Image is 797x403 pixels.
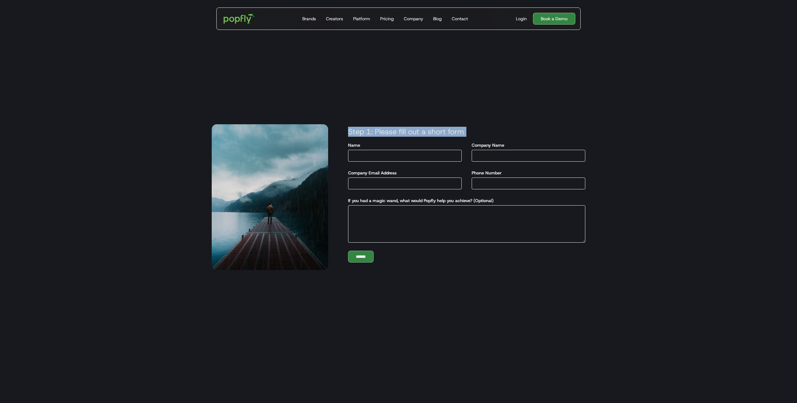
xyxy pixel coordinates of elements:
[343,127,590,136] h3: Step 1: Please fill out a short form
[452,16,468,22] div: Contact
[348,170,397,176] label: Company Email Address
[326,16,343,22] div: Creators
[219,9,259,28] a: home
[513,16,529,22] a: Login
[449,8,470,30] a: Contact
[328,127,590,263] form: Demo Form - Main Conversion
[351,8,373,30] a: Platform
[533,13,575,25] a: Book a Demo
[431,8,444,30] a: Blog
[380,16,394,22] div: Pricing
[516,16,527,22] div: Login
[378,8,396,30] a: Pricing
[302,16,316,22] div: Brands
[472,170,502,176] label: Phone Number
[401,8,426,30] a: Company
[404,16,423,22] div: Company
[300,8,318,30] a: Brands
[348,197,493,204] label: If you had a magic wand, what would Popfly help you achieve? (Optional)
[433,16,442,22] div: Blog
[353,16,370,22] div: Platform
[472,142,504,148] label: Company Name
[323,8,346,30] a: Creators
[348,142,360,148] label: Name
